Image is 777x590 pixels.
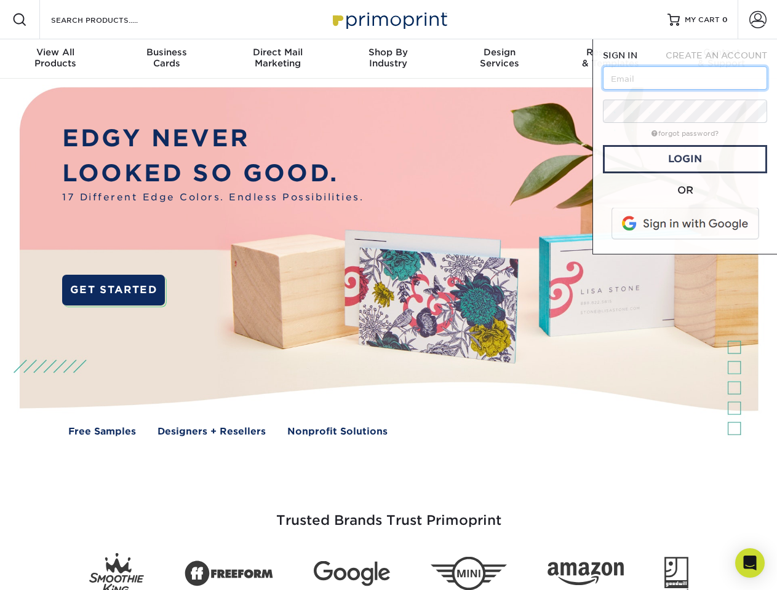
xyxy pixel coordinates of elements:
[666,50,767,60] span: CREATE AN ACCOUNT
[111,47,221,58] span: Business
[664,557,688,590] img: Goodwill
[603,145,767,173] a: Login
[29,483,749,543] h3: Trusted Brands Trust Primoprint
[603,50,637,60] span: SIGN IN
[62,156,364,191] p: LOOKED SO GOOD.
[444,47,555,69] div: Services
[548,562,624,586] img: Amazon
[333,47,444,69] div: Industry
[603,183,767,198] div: OR
[222,39,333,79] a: Direct MailMarketing
[333,47,444,58] span: Shop By
[222,47,333,58] span: Direct Mail
[555,47,666,58] span: Resources
[62,121,364,156] p: EDGY NEVER
[287,425,388,439] a: Nonprofit Solutions
[327,6,450,33] img: Primoprint
[68,425,136,439] a: Free Samples
[651,130,719,138] a: forgot password?
[555,39,666,79] a: Resources& Templates
[222,47,333,69] div: Marketing
[62,191,364,205] span: 17 Different Edge Colors. Endless Possibilities.
[157,425,266,439] a: Designers + Resellers
[314,561,390,586] img: Google
[722,15,728,24] span: 0
[735,548,765,578] div: Open Intercom Messenger
[50,12,170,27] input: SEARCH PRODUCTS.....
[62,275,165,305] a: GET STARTED
[111,39,221,79] a: BusinessCards
[111,47,221,69] div: Cards
[333,39,444,79] a: Shop ByIndustry
[603,66,767,90] input: Email
[444,39,555,79] a: DesignServices
[555,47,666,69] div: & Templates
[685,15,720,25] span: MY CART
[444,47,555,58] span: Design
